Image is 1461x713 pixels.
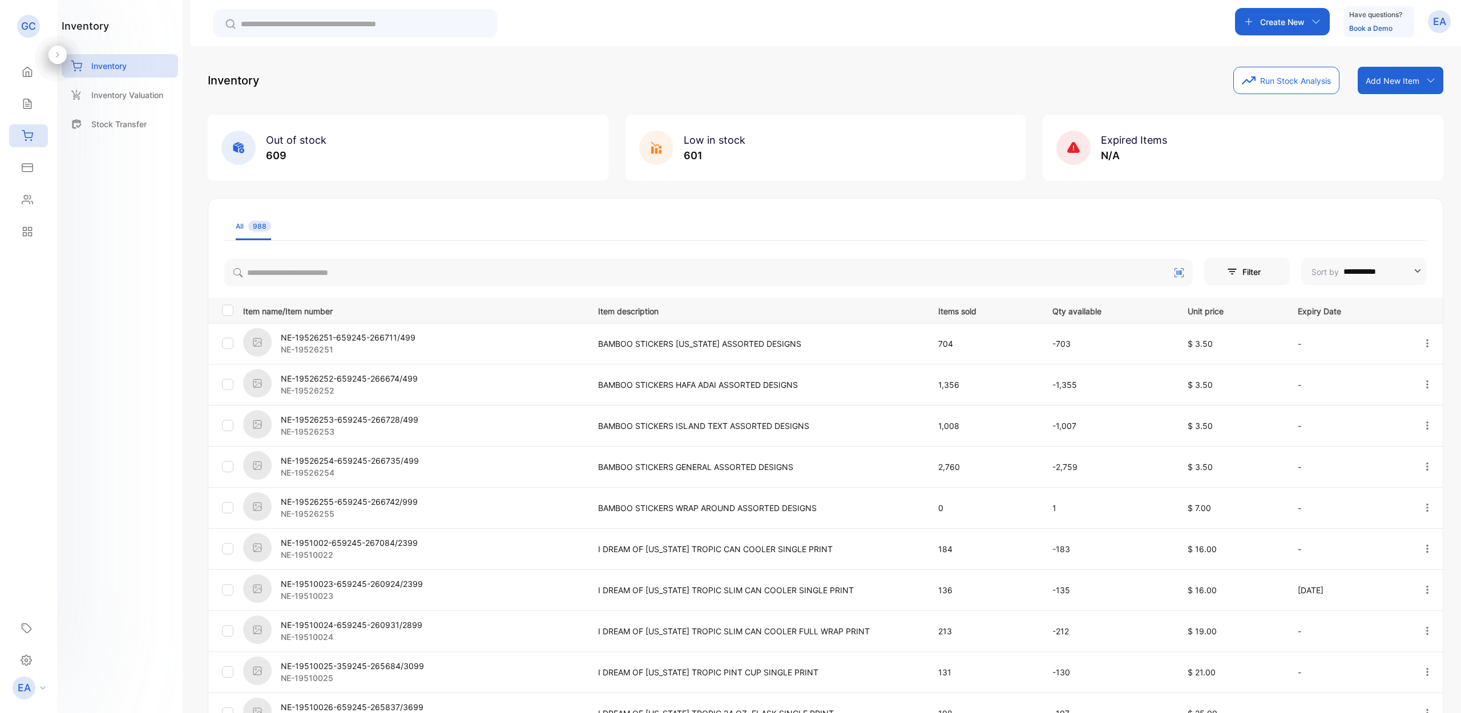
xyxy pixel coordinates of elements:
p: NE-19510023-659245-260924/2399 [281,578,423,590]
p: NE-19510023 [281,590,423,602]
span: Expired Items [1101,134,1167,146]
button: Run Stock Analysis [1233,67,1339,94]
p: NE-19510026-659245-265837/3699 [281,701,423,713]
p: NE-19510025 [281,672,424,684]
p: Expiry Date [1298,303,1399,317]
p: Unit price [1188,303,1274,317]
p: -130 [1052,666,1164,678]
p: -212 [1052,625,1164,637]
p: NE-19510024-659245-260931/2899 [281,619,422,631]
p: - [1298,461,1399,473]
img: item [243,615,272,644]
p: -183 [1052,543,1164,555]
span: Out of stock [266,134,326,146]
p: BAMBOO STICKERS GENERAL ASSORTED DESIGNS [598,461,914,473]
p: NE-19526251 [281,343,415,355]
span: $ 3.50 [1188,339,1213,349]
p: NE-19510024 [281,631,422,643]
span: 988 [248,221,271,232]
button: Create New [1235,8,1330,35]
img: item [243,369,272,398]
p: - [1298,379,1399,391]
span: $ 3.50 [1188,462,1213,472]
p: NE-19526253 [281,426,418,437]
img: item [243,328,272,356]
p: - [1298,625,1399,637]
p: NE-19510025-359245-265684/3099 [281,660,424,672]
p: NE-19510022 [281,549,418,561]
img: item [243,657,272,685]
p: Qty available [1052,303,1164,317]
p: NE-19526254-659245-266735/499 [281,455,419,467]
p: NE-19526252-659245-266674/499 [281,372,418,384]
p: I DREAM OF [US_STATE] TROPIC SLIM CAN COOLER SINGLE PRINT [598,584,914,596]
a: Inventory [62,54,178,78]
iframe: LiveChat chat widget [1413,665,1461,713]
span: $ 16.00 [1188,585,1217,595]
div: All [236,221,271,232]
p: GC [21,19,36,34]
p: NE-19526253-659245-266728/499 [281,414,418,426]
p: BAMBOO STICKERS WRAP AROUND ASSORTED DESIGNS [598,502,914,514]
p: -2,759 [1052,461,1164,473]
p: -135 [1052,584,1164,596]
p: - [1298,543,1399,555]
p: 1,008 [938,420,1030,432]
p: EA [18,680,31,695]
p: Stock Transfer [91,118,147,130]
p: Add New Item [1366,75,1419,87]
p: BAMBOO STICKERS HAFA ADAI ASSORTED DESIGNS [598,379,914,391]
p: 184 [938,543,1030,555]
p: 609 [266,148,326,163]
span: $ 3.50 [1188,421,1213,431]
p: BAMBOO STICKERS [US_STATE] ASSORTED DESIGNS [598,338,914,350]
h1: inventory [62,18,109,34]
p: I DREAM OF [US_STATE] TROPIC PINT CUP SINGLE PRINT [598,666,914,678]
p: Have questions? [1349,9,1402,21]
p: BAMBOO STICKERS ISLAND TEXT ASSORTED DESIGNS [598,420,914,432]
span: $ 7.00 [1188,503,1211,513]
p: Create New [1260,16,1305,28]
p: [DATE] [1298,584,1399,596]
p: -1,007 [1052,420,1164,432]
p: NE-19526251-659245-266711/499 [281,331,415,343]
p: I DREAM OF [US_STATE] TROPIC CAN COOLER SINGLE PRINT [598,543,914,555]
img: item [243,451,272,480]
p: I DREAM OF [US_STATE] TROPIC SLIM CAN COOLER FULL WRAP PRINT [598,625,914,637]
button: Sort by [1301,258,1427,285]
span: Low in stock [684,134,745,146]
p: - [1298,502,1399,514]
p: EA [1433,14,1446,29]
p: Sort by [1311,266,1339,278]
img: item [243,574,272,603]
p: -703 [1052,338,1164,350]
p: NE-19526255 [281,508,418,520]
a: Inventory Valuation [62,83,178,107]
p: - [1298,420,1399,432]
p: -1,355 [1052,379,1164,391]
p: NE-19526252 [281,384,418,396]
span: $ 16.00 [1188,544,1217,554]
p: Inventory [91,60,127,72]
span: $ 3.50 [1188,380,1213,390]
p: Item description [598,303,914,317]
span: $ 19.00 [1188,626,1217,636]
p: - [1298,338,1399,350]
p: 136 [938,584,1030,596]
img: item [243,410,272,439]
p: NE-1951002-659245-267084/2399 [281,537,418,549]
p: 1 [1052,502,1164,514]
p: 704 [938,338,1030,350]
p: 131 [938,666,1030,678]
p: 1,356 [938,379,1030,391]
p: 2,760 [938,461,1030,473]
p: 213 [938,625,1030,637]
p: - [1298,666,1399,678]
p: Inventory [208,72,259,89]
a: Book a Demo [1349,24,1393,33]
p: 601 [684,148,745,163]
p: Items sold [938,303,1030,317]
p: N/A [1101,148,1167,163]
p: 0 [938,502,1030,514]
img: item [243,533,272,562]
